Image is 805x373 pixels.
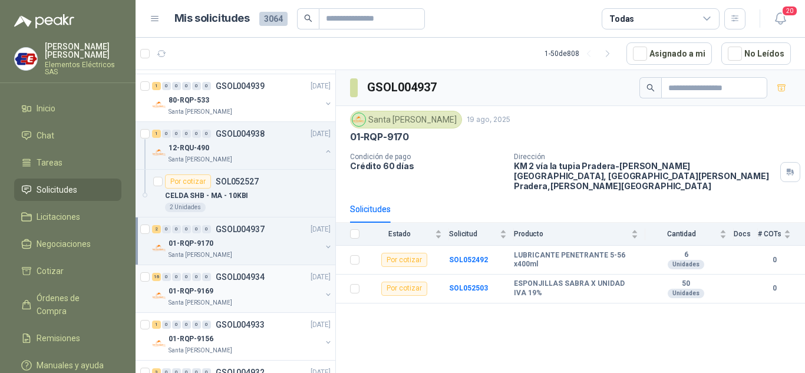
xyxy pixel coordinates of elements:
b: 6 [645,250,727,260]
span: Inicio [37,102,55,115]
button: Asignado a mi [626,42,712,65]
span: Solicitud [449,230,497,238]
div: Por cotizar [381,282,427,296]
img: Company Logo [152,241,166,255]
div: Unidades [668,289,704,298]
th: # COTs [758,223,805,246]
a: Inicio [14,97,121,120]
h3: GSOL004937 [367,78,438,97]
p: 01-RQP-9170 [350,131,409,143]
div: 2 [152,225,161,233]
div: 1 [152,82,161,90]
p: [DATE] [311,81,331,92]
p: GSOL004937 [216,225,265,233]
span: search [646,84,655,92]
p: [DATE] [311,128,331,140]
div: Por cotizar [165,174,211,189]
div: 0 [202,273,211,281]
div: 0 [192,82,201,90]
a: Cotizar [14,260,121,282]
p: CELDA SHB - MA - 10KBI [165,190,248,202]
p: SOL052527 [216,177,259,186]
p: GSOL004933 [216,321,265,329]
span: # COTs [758,230,781,238]
span: Negociaciones [37,237,91,250]
img: Company Logo [152,336,166,351]
p: GSOL004939 [216,82,265,90]
div: 0 [162,130,171,138]
div: 0 [172,273,181,281]
b: ESPONJILLAS SABRA X UNIDAD IVA 19% [514,279,638,298]
a: Por cotizarSOL052527CELDA SHB - MA - 10KBI2 Unidades [136,170,335,217]
h1: Mis solicitudes [174,10,250,27]
div: 0 [162,273,171,281]
p: 80-RQP-533 [169,95,209,106]
th: Producto [514,223,645,246]
span: Solicitudes [37,183,77,196]
div: 0 [192,273,201,281]
button: 20 [770,8,791,29]
span: Producto [514,230,629,238]
a: 1 0 0 0 0 0 GSOL004938[DATE] Company Logo12-RQU-490Santa [PERSON_NAME] [152,127,333,164]
a: Órdenes de Compra [14,287,121,322]
div: 0 [172,130,181,138]
p: GSOL004938 [216,130,265,138]
span: 3064 [259,12,288,26]
div: Solicitudes [350,203,391,216]
div: 0 [202,321,211,329]
span: search [304,14,312,22]
b: 50 [645,279,727,289]
p: Santa [PERSON_NAME] [169,107,232,117]
th: Docs [734,223,758,246]
p: 01-RQP-9156 [169,334,213,345]
span: Tareas [37,156,62,169]
b: SOL052503 [449,284,488,292]
span: Cotizar [37,265,64,278]
div: Unidades [668,260,704,269]
th: Estado [367,223,449,246]
a: 2 0 0 0 0 0 GSOL004937[DATE] Company Logo01-RQP-9170Santa [PERSON_NAME] [152,222,333,260]
div: 0 [192,321,201,329]
p: 01-RQP-9169 [169,286,213,297]
p: Santa [PERSON_NAME] [169,298,232,308]
p: Elementos Eléctricos SAS [45,61,121,75]
img: Company Logo [352,113,365,126]
a: Negociaciones [14,233,121,255]
div: 0 [182,130,191,138]
div: 0 [192,130,201,138]
p: Condición de pago [350,153,504,161]
img: Company Logo [15,48,37,70]
div: 0 [202,82,211,90]
span: Chat [37,129,54,142]
div: 0 [182,321,191,329]
th: Cantidad [645,223,734,246]
p: [DATE] [311,319,331,331]
img: Company Logo [152,146,166,160]
p: 12-RQU-490 [169,143,209,154]
div: 0 [182,273,191,281]
p: 19 ago, 2025 [467,114,510,126]
b: 0 [758,283,791,294]
p: GSOL004934 [216,273,265,281]
span: Cantidad [645,230,717,238]
div: 1 [152,321,161,329]
p: [DATE] [311,224,331,235]
div: 0 [172,225,181,233]
div: 16 [152,273,161,281]
div: 1 - 50 de 808 [545,44,617,63]
p: [DATE] [311,272,331,283]
p: [PERSON_NAME] [PERSON_NAME] [45,42,121,59]
p: Crédito 60 días [350,161,504,171]
p: 01-RQP-9170 [169,238,213,249]
a: SOL052492 [449,256,488,264]
div: 0 [162,82,171,90]
p: Santa [PERSON_NAME] [169,346,232,355]
a: Remisiones [14,327,121,349]
div: 0 [172,82,181,90]
img: Company Logo [152,98,166,112]
div: 0 [202,130,211,138]
span: Manuales y ayuda [37,359,104,372]
div: 0 [182,82,191,90]
div: 1 [152,130,161,138]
